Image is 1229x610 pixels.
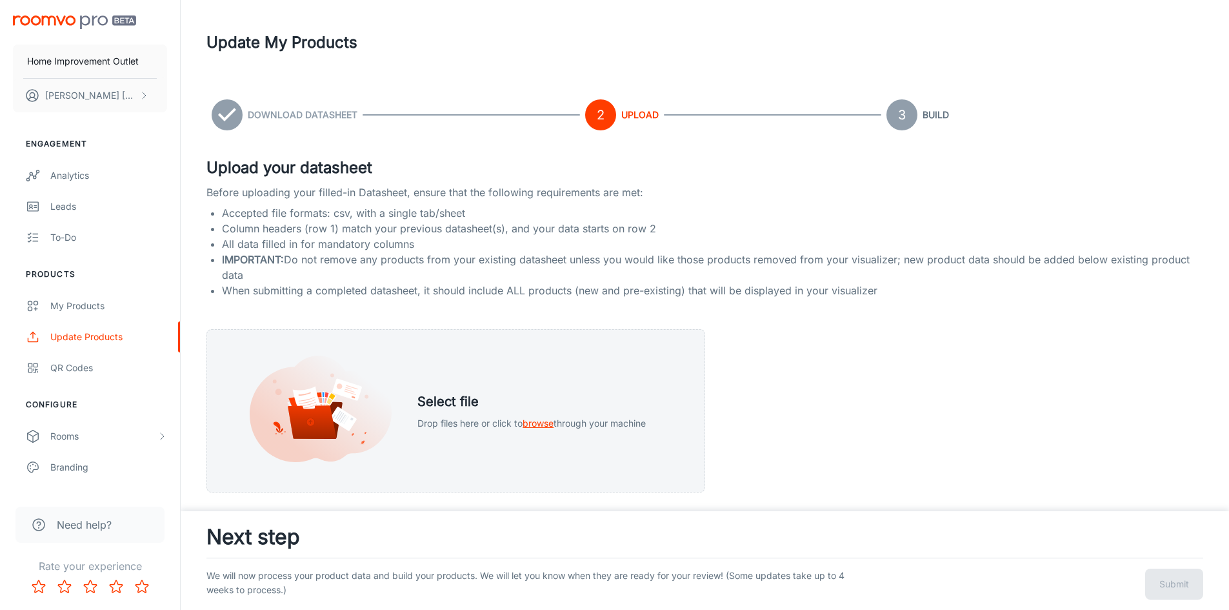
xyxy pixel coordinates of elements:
[621,108,659,122] h6: Upload
[77,574,103,600] button: Rate 3 star
[57,517,112,533] span: Need help?
[222,283,1208,298] li: When submitting a completed datasheet, it should include ALL products (new and pre-existing) that...
[50,299,167,313] div: My Products
[50,330,167,344] div: Update Products
[898,107,906,123] text: 3
[222,253,284,266] span: IMPORTANT:
[50,429,157,443] div: Rooms
[13,15,136,29] img: Roomvo PRO Beta
[52,574,77,600] button: Rate 2 star
[523,418,554,429] span: browse
[50,491,167,505] div: Texts
[50,168,167,183] div: Analytics
[50,460,167,474] div: Branding
[222,205,1208,221] li: Accepted file formats: csv, with a single tab/sheet
[206,31,357,54] h1: Update My Products
[13,79,167,112] button: [PERSON_NAME] [PERSON_NAME]
[206,185,1203,200] p: Before uploading your filled-in Datasheet, ensure that the following requirements are met:
[26,574,52,600] button: Rate 1 star
[206,522,1203,553] h3: Next step
[597,107,605,123] text: 2
[129,574,155,600] button: Rate 5 star
[27,54,139,68] p: Home Improvement Outlet
[222,236,1208,252] li: All data filled in for mandatory columns
[206,569,854,600] p: We will now process your product data and build your products. We will let you know when they are...
[417,392,646,411] h5: Select file
[206,156,1203,179] h4: Upload your datasheet
[13,45,167,78] button: Home Improvement Outlet
[103,574,129,600] button: Rate 4 star
[50,199,167,214] div: Leads
[222,221,1208,236] li: Column headers (row 1) match your previous datasheet(s), and your data starts on row 2
[45,88,136,103] p: [PERSON_NAME] [PERSON_NAME]
[50,361,167,375] div: QR Codes
[206,329,705,493] div: Select fileDrop files here or click tobrowsethrough your machine
[417,416,646,431] p: Drop files here or click to through your machine
[923,108,949,122] h6: Build
[50,230,167,245] div: To-do
[222,252,1208,283] li: Do not remove any products from your existing datasheet unless you would like those products remo...
[248,108,357,122] h6: Download Datasheet
[10,558,170,574] p: Rate your experience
